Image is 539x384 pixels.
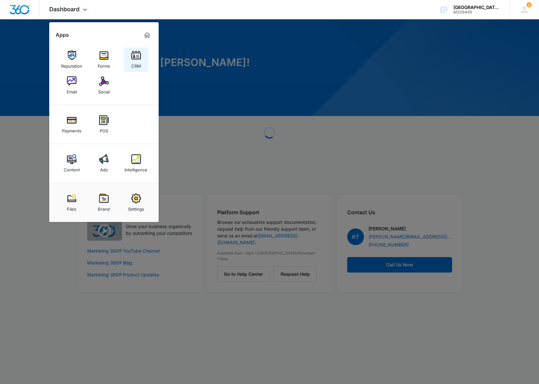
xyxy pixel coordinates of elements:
[92,151,116,176] a: Ads
[61,60,82,69] div: Reputation
[124,190,148,215] a: Settings
[67,203,76,212] div: Files
[67,86,77,94] div: Email
[60,47,84,72] a: Reputation
[142,30,152,40] a: Marketing 360® Dashboard
[60,151,84,176] a: Content
[56,32,69,38] h2: Apps
[92,73,116,98] a: Social
[124,47,148,72] a: CRM
[98,86,110,94] div: Social
[92,47,116,72] a: Forms
[49,6,79,13] span: Dashboard
[128,203,144,212] div: Settings
[60,112,84,137] a: Payments
[100,164,108,172] div: Ads
[62,125,81,133] div: Payments
[526,2,532,7] div: notifications count
[98,60,110,69] div: Forms
[98,203,110,212] div: Brand
[131,60,141,69] div: CRM
[60,73,84,98] a: Email
[92,112,116,137] a: POS
[60,190,84,215] a: Files
[124,151,148,176] a: Intelligence
[526,2,532,7] span: 1
[100,125,108,133] div: POS
[64,164,80,172] div: Content
[92,190,116,215] a: Brand
[125,164,147,172] div: Intelligence
[453,5,500,10] div: account name
[453,10,500,14] div: account id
